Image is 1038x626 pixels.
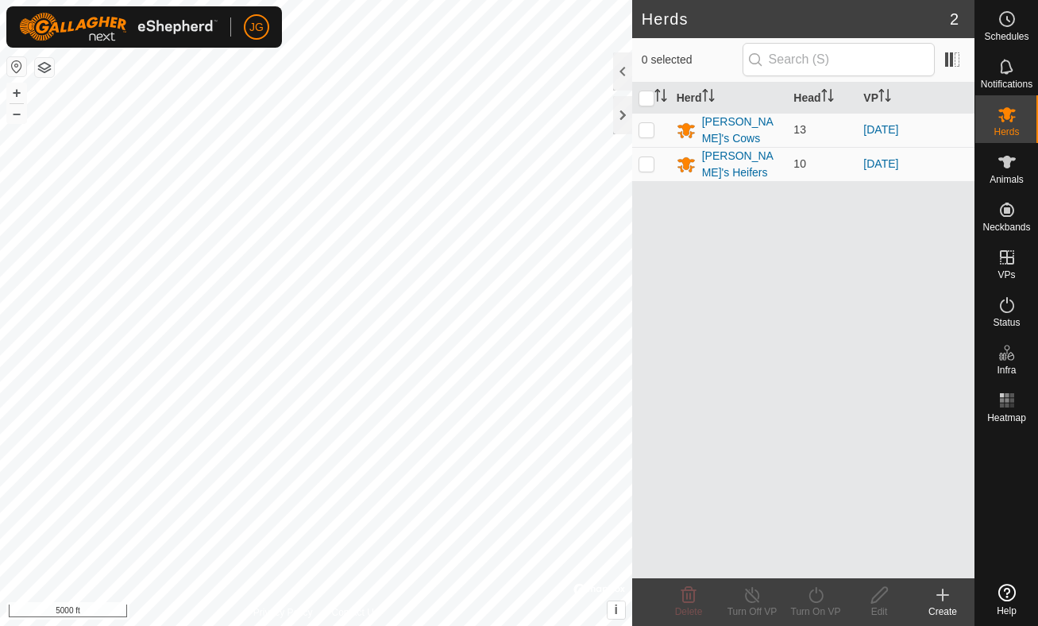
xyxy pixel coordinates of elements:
th: Herd [670,83,788,114]
span: 0 selected [642,52,743,68]
div: Turn Off VP [720,605,784,619]
th: Head [787,83,857,114]
img: Gallagher Logo [19,13,218,41]
span: Help [997,606,1017,616]
span: Delete [675,606,703,617]
span: 13 [793,123,806,136]
span: Infra [997,365,1016,375]
a: Privacy Policy [253,605,313,620]
a: [DATE] [863,157,898,170]
h2: Herds [642,10,950,29]
p-sorticon: Activate to sort [821,91,834,104]
span: Herds [994,127,1019,137]
div: Turn On VP [784,605,847,619]
span: Animals [990,175,1024,184]
span: Schedules [984,32,1028,41]
span: 2 [950,7,959,31]
span: Heatmap [987,413,1026,423]
span: 10 [793,157,806,170]
span: Neckbands [982,222,1030,232]
div: Create [911,605,974,619]
p-sorticon: Activate to sort [878,91,891,104]
span: JG [249,19,264,36]
th: VP [857,83,974,114]
button: + [7,83,26,102]
a: Contact Us [332,605,379,620]
span: VPs [997,270,1015,280]
a: [DATE] [863,123,898,136]
p-sorticon: Activate to sort [654,91,667,104]
div: [PERSON_NAME]'s Cows [702,114,781,147]
span: Notifications [981,79,1032,89]
button: Map Layers [35,58,54,77]
button: Reset Map [7,57,26,76]
p-sorticon: Activate to sort [702,91,715,104]
span: Status [993,318,1020,327]
button: – [7,104,26,123]
span: i [614,603,617,616]
a: Help [975,578,1038,622]
div: [PERSON_NAME]'s Heifers [702,148,781,181]
div: Edit [847,605,911,619]
button: i [608,601,625,619]
input: Search (S) [743,43,935,76]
